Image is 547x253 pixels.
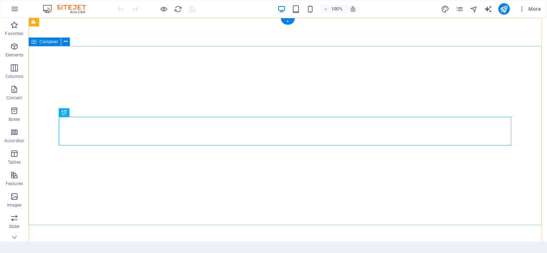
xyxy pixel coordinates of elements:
[470,5,478,13] button: navigator
[41,5,95,13] img: Editor Logo
[9,116,20,122] p: Boxes
[174,5,182,13] button: reload
[498,3,510,15] button: publish
[7,202,22,208] p: Images
[5,31,23,36] p: Favorites
[470,5,478,13] i: Navigator
[174,5,182,13] i: Reload page
[320,5,346,13] button: 100%
[4,138,24,144] p: Accordion
[6,95,22,101] p: Content
[350,6,356,12] i: On resize automatically adjust zoom level to fit chosen device.
[331,5,343,13] h6: 100%
[455,5,464,13] button: pages
[484,5,493,13] button: text_generator
[6,181,23,187] p: Features
[518,5,541,13] span: More
[5,74,23,79] p: Columns
[159,5,168,13] button: Click here to leave preview mode and continue editing
[484,5,492,13] i: AI Writer
[39,40,58,44] span: Container
[5,52,24,58] p: Elements
[455,5,464,13] i: Pages (Ctrl+Alt+S)
[441,5,449,13] i: Design (Ctrl+Alt+Y)
[500,5,508,13] i: Publish
[9,224,20,229] p: Slider
[441,5,450,13] button: design
[515,3,544,15] button: More
[281,18,295,25] div: +
[8,159,21,165] p: Tables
